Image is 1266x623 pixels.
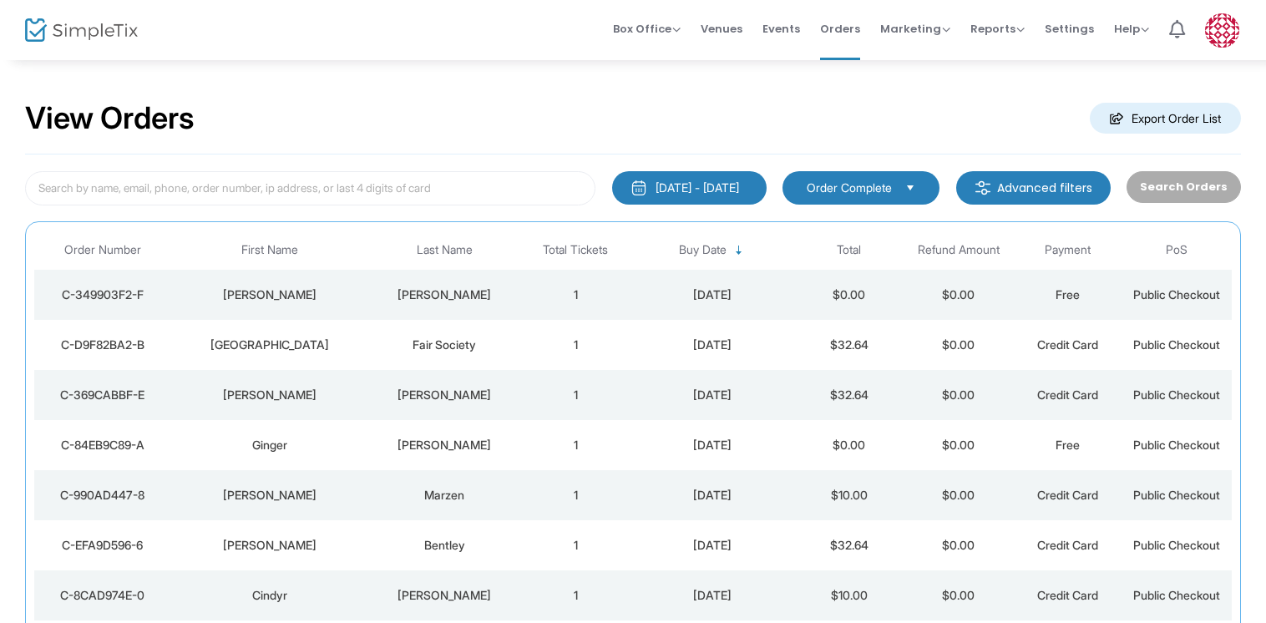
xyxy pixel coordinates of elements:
[175,387,364,403] div: Christie
[1133,387,1220,402] span: Public Checkout
[630,180,647,196] img: monthly
[1133,488,1220,502] span: Public Checkout
[1045,243,1091,257] span: Payment
[38,337,167,353] div: C-D9F82BA2-B
[521,320,630,370] td: 1
[635,437,790,453] div: 10/10/2025
[1133,287,1220,301] span: Public Checkout
[521,570,630,620] td: 1
[521,470,630,520] td: 1
[635,337,790,353] div: 10/14/2025
[762,8,800,50] span: Events
[1114,21,1149,37] span: Help
[38,587,167,604] div: C-8CAD974E-0
[372,537,516,554] div: Bentley
[25,171,595,205] input: Search by name, email, phone, order number, ip address, or last 4 digits of card
[794,320,904,370] td: $32.64
[899,179,922,197] button: Select
[904,570,1013,620] td: $0.00
[25,100,195,137] h2: View Orders
[904,370,1013,420] td: $0.00
[679,243,727,257] span: Buy Date
[794,270,904,320] td: $0.00
[794,470,904,520] td: $10.00
[521,370,630,420] td: 1
[175,487,364,504] div: Brittany
[1056,438,1080,452] span: Free
[38,387,167,403] div: C-369CABBF-E
[175,286,364,303] div: Heidi
[521,420,630,470] td: 1
[904,320,1013,370] td: $0.00
[175,337,364,353] div: Floyd County
[1037,538,1098,552] span: Credit Card
[175,437,364,453] div: Ginger
[1133,438,1220,452] span: Public Checkout
[1133,588,1220,602] span: Public Checkout
[241,243,298,257] span: First Name
[417,243,473,257] span: Last Name
[1037,588,1098,602] span: Credit Card
[904,230,1013,270] th: Refund Amount
[38,437,167,453] div: C-84EB9C89-A
[1037,488,1098,502] span: Credit Card
[1166,243,1188,257] span: PoS
[372,487,516,504] div: Marzen
[372,387,516,403] div: DeBower
[904,470,1013,520] td: $0.00
[635,487,790,504] div: 10/10/2025
[372,286,516,303] div: Reams
[521,230,630,270] th: Total Tickets
[794,570,904,620] td: $10.00
[794,420,904,470] td: $0.00
[613,21,681,37] span: Box Office
[38,537,167,554] div: C-EFA9D596-6
[635,286,790,303] div: 10/15/2025
[521,270,630,320] td: 1
[904,520,1013,570] td: $0.00
[38,487,167,504] div: C-990AD447-8
[732,244,746,257] span: Sortable
[1037,337,1098,352] span: Credit Card
[175,587,364,604] div: Cindyr
[794,370,904,420] td: $32.64
[820,8,860,50] span: Orders
[372,587,516,604] div: Randall
[175,537,364,554] div: Laura
[635,387,790,403] div: 10/10/2025
[656,180,739,196] div: [DATE] - [DATE]
[1090,103,1241,134] m-button: Export Order List
[1037,387,1098,402] span: Credit Card
[1056,287,1080,301] span: Free
[807,180,892,196] span: Order Complete
[794,520,904,570] td: $32.64
[612,171,767,205] button: [DATE] - [DATE]
[1133,538,1220,552] span: Public Checkout
[956,171,1111,205] m-button: Advanced filters
[701,8,742,50] span: Venues
[975,180,991,196] img: filter
[635,587,790,604] div: 10/9/2025
[521,520,630,570] td: 1
[372,337,516,353] div: Fair Society
[635,537,790,554] div: 10/10/2025
[970,21,1025,37] span: Reports
[1133,337,1220,352] span: Public Checkout
[64,243,141,257] span: Order Number
[1045,8,1094,50] span: Settings
[904,270,1013,320] td: $0.00
[904,420,1013,470] td: $0.00
[794,230,904,270] th: Total
[880,21,950,37] span: Marketing
[372,437,516,453] div: Williams
[38,286,167,303] div: C-349903F2-F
